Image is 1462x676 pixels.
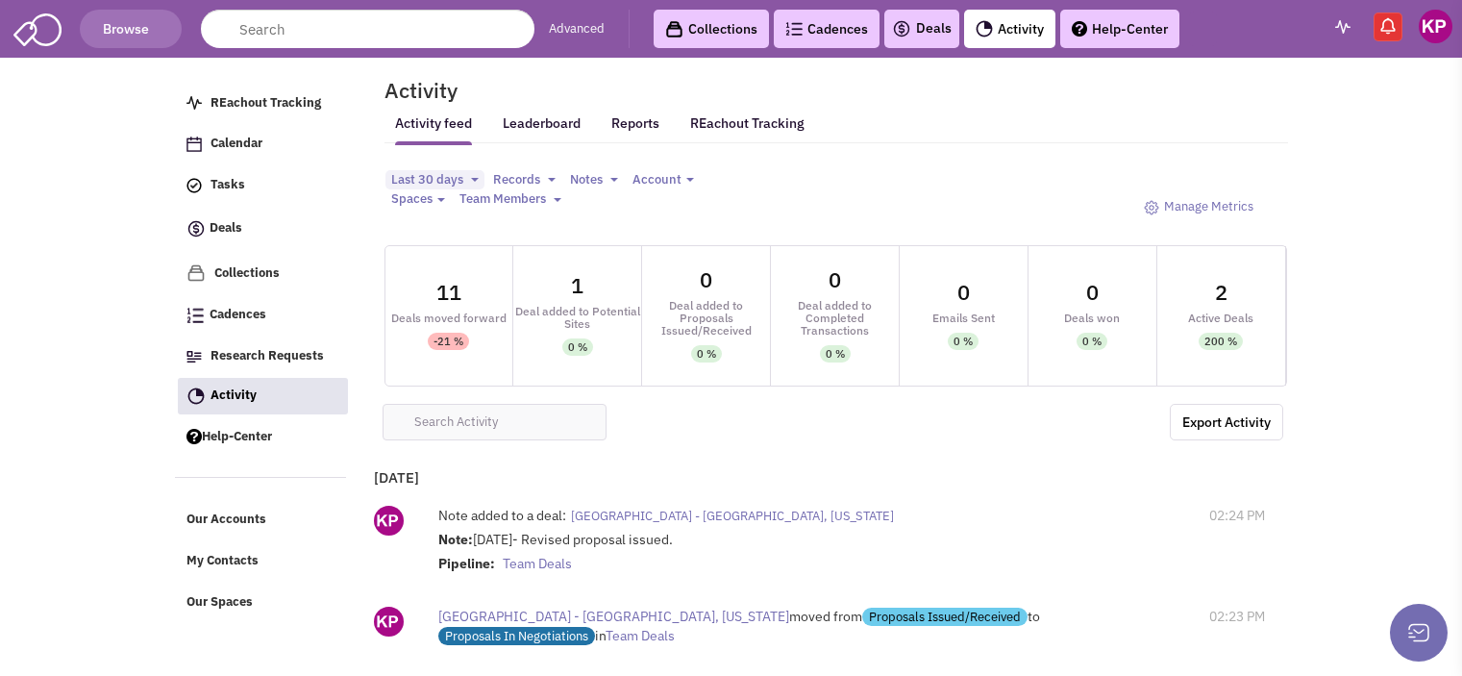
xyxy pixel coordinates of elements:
[1204,333,1237,350] div: 200 %
[391,171,463,188] span: Last 30 days
[454,189,567,210] button: Team Members
[549,20,605,38] a: Advanced
[1028,312,1156,324] div: Deals won
[383,404,607,440] input: Search Activity
[493,171,540,188] span: Records
[771,299,899,337] div: Deal added to Completed Transactions
[571,508,894,524] span: [GEOGRAPHIC_DATA] - [GEOGRAPHIC_DATA], [US_STATE]
[177,338,347,375] a: Research Requests
[177,502,347,538] a: Our Accounts
[186,178,202,193] img: icon-tasks.png
[513,305,641,330] div: Deal added to Potential Sites
[829,269,841,290] div: 0
[964,10,1055,48] a: Activity
[1134,189,1263,225] a: Manage Metrics
[570,171,603,188] span: Notes
[1072,21,1087,37] img: help.png
[186,429,202,444] img: help.png
[503,114,581,145] a: Leaderboard
[459,190,546,207] span: Team Members
[177,297,347,334] a: Cadences
[178,378,348,414] a: Activity
[785,22,803,36] img: Cadences_logo.png
[186,512,266,528] span: Our Accounts
[186,263,206,283] img: icon-collection-lavender.png
[177,209,347,250] a: Deals
[1060,10,1179,48] a: Help-Center
[438,530,1120,578] div: [DATE]- Revised proposal issued.
[80,10,182,48] button: Browse
[438,627,595,645] span: Proposals In Negotiations
[892,17,911,40] img: icon-deals.svg
[627,170,700,190] button: Account
[214,264,280,281] span: Collections
[1215,282,1227,303] div: 2
[374,468,419,487] b: [DATE]
[642,299,770,337] div: Deal added to Proposals Issued/Received
[1086,282,1099,303] div: 0
[503,555,572,572] span: Team Deals
[187,388,205,405] img: Activity.png
[201,10,534,48] input: Search
[700,269,712,290] div: 0
[211,136,262,152] span: Calendar
[434,333,463,350] div: -21 %
[606,627,675,644] span: Team Deals
[571,275,583,296] div: 1
[211,387,257,403] span: Activity
[954,333,973,350] div: 0 %
[1082,333,1102,350] div: 0 %
[186,593,253,610] span: Our Spaces
[438,608,789,625] span: [GEOGRAPHIC_DATA] - [GEOGRAPHIC_DATA], [US_STATE]
[385,170,484,190] button: Last 30 days
[1419,10,1452,43] img: Keypoint Partners
[177,167,347,204] a: Tasks
[186,137,202,152] img: Calendar.png
[13,10,62,46] img: SmartAdmin
[177,543,347,580] a: My Contacts
[564,170,624,190] button: Notes
[438,506,566,525] label: Note added to a deal:
[774,10,880,48] a: Cadences
[654,10,769,48] a: Collections
[177,86,347,122] a: REachout Tracking
[438,531,473,548] strong: Note:
[436,282,461,303] div: 11
[438,607,1063,645] div: moved from to in
[900,312,1028,324] div: Emails Sent
[177,585,347,621] a: Our Spaces
[391,190,433,207] span: Spaces
[374,607,404,637] img: ny_GipEnDU-kinWYCc5EwQ.png
[862,608,1028,626] span: Proposals Issued/Received
[611,114,659,144] a: Reports
[1157,312,1285,324] div: Active Deals
[690,103,805,143] a: REachout Tracking
[103,20,158,38] span: Browse
[211,177,245,193] span: Tasks
[210,307,266,323] span: Cadences
[487,170,561,190] button: Records
[395,114,472,145] a: Activity feed
[976,20,993,38] img: Activity.png
[632,171,681,188] span: Account
[697,345,716,363] div: 0 %
[177,126,347,163] a: Calendar
[186,308,204,323] img: Cadences_logo.png
[186,217,206,240] img: icon-deals.svg
[438,555,495,572] strong: Pipeline:
[957,282,970,303] div: 0
[385,312,513,324] div: Deals moved forward
[1144,200,1159,215] img: octicon_gear-24.png
[211,347,324,363] span: Research Requests
[186,351,202,363] img: Research.png
[177,419,347,456] a: Help-Center
[177,255,347,292] a: Collections
[568,338,587,356] div: 0 %
[374,506,404,536] img: ny_GipEnDU-kinWYCc5EwQ.png
[892,17,952,40] a: Deals
[385,189,451,210] button: Spaces
[186,553,259,569] span: My Contacts
[1170,404,1283,440] a: Export the below as a .XLSX spreadsheet
[211,94,321,111] span: REachout Tracking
